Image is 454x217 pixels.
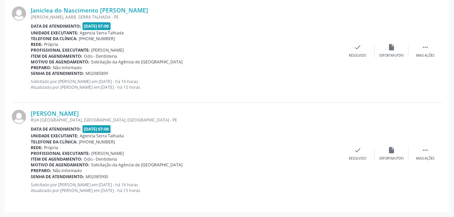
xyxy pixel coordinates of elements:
[31,79,341,90] p: Solicitado por [PERSON_NAME] em [DATE] - há 16 horas Atualizado por [PERSON_NAME] em [DATE] - há ...
[12,6,26,21] img: img
[422,146,429,154] i: 
[31,117,341,123] div: RUA [GEOGRAPHIC_DATA], [GEOGRAPHIC_DATA], [GEOGRAPHIC_DATA] - PE
[80,30,124,36] span: Agencia Serra Talhada
[31,47,90,53] b: Profissional executante:
[84,156,117,162] span: Odo.- Dentisteria
[91,151,124,156] span: [PERSON_NAME]
[31,168,51,173] b: Preparo:
[79,139,115,145] span: [PHONE_NUMBER]
[91,47,124,53] span: [PERSON_NAME]
[31,30,78,36] b: Unidade executante:
[31,110,79,117] a: [PERSON_NAME]
[354,146,361,154] i: check
[31,6,148,14] a: Janiclea do Nascimento [PERSON_NAME]
[31,23,81,29] b: Data de atendimento:
[31,182,341,193] p: Solicitado por [PERSON_NAME] em [DATE] - há 16 horas Atualizado por [PERSON_NAME] em [DATE] - há ...
[31,14,341,20] div: [PERSON_NAME], AABB, SERRA TALHADA - PE
[416,156,434,161] div: Mais ações
[354,44,361,51] i: check
[53,65,82,71] span: Não informado
[31,133,78,139] b: Unidade executante:
[422,44,429,51] i: 
[82,22,111,30] span: [DATE] 07:00
[31,36,77,42] b: Telefone da clínica:
[86,174,108,180] span: M02985900
[53,168,82,173] span: Não informado
[80,133,124,139] span: Agencia Serra Talhada
[388,44,395,51] i: insert_drive_file
[91,162,183,168] span: Solicitação da Agência de [GEOGRAPHIC_DATA]
[349,53,366,58] div: Resolvido
[379,53,404,58] div: Exportar (PDF)
[82,125,111,133] span: [DATE] 07:00
[44,42,58,47] span: Própria
[31,59,90,65] b: Motivo de agendamento:
[31,126,81,132] b: Data de atendimento:
[388,146,395,154] i: insert_drive_file
[31,151,90,156] b: Profissional executante:
[84,53,117,59] span: Odo.- Dentisteria
[31,156,82,162] b: Item de agendamento:
[86,71,108,76] span: M02985899
[91,59,183,65] span: Solicitação da Agência de [GEOGRAPHIC_DATA]
[31,162,90,168] b: Motivo de agendamento:
[31,65,51,71] b: Preparo:
[79,36,115,42] span: [PHONE_NUMBER]
[379,156,404,161] div: Exportar (PDF)
[31,139,77,145] b: Telefone da clínica:
[31,53,82,59] b: Item de agendamento:
[31,174,84,180] b: Senha de atendimento:
[12,110,26,124] img: img
[349,156,366,161] div: Resolvido
[416,53,434,58] div: Mais ações
[31,145,43,151] b: Rede:
[31,71,84,76] b: Senha de atendimento:
[44,145,58,151] span: Própria
[31,42,43,47] b: Rede:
